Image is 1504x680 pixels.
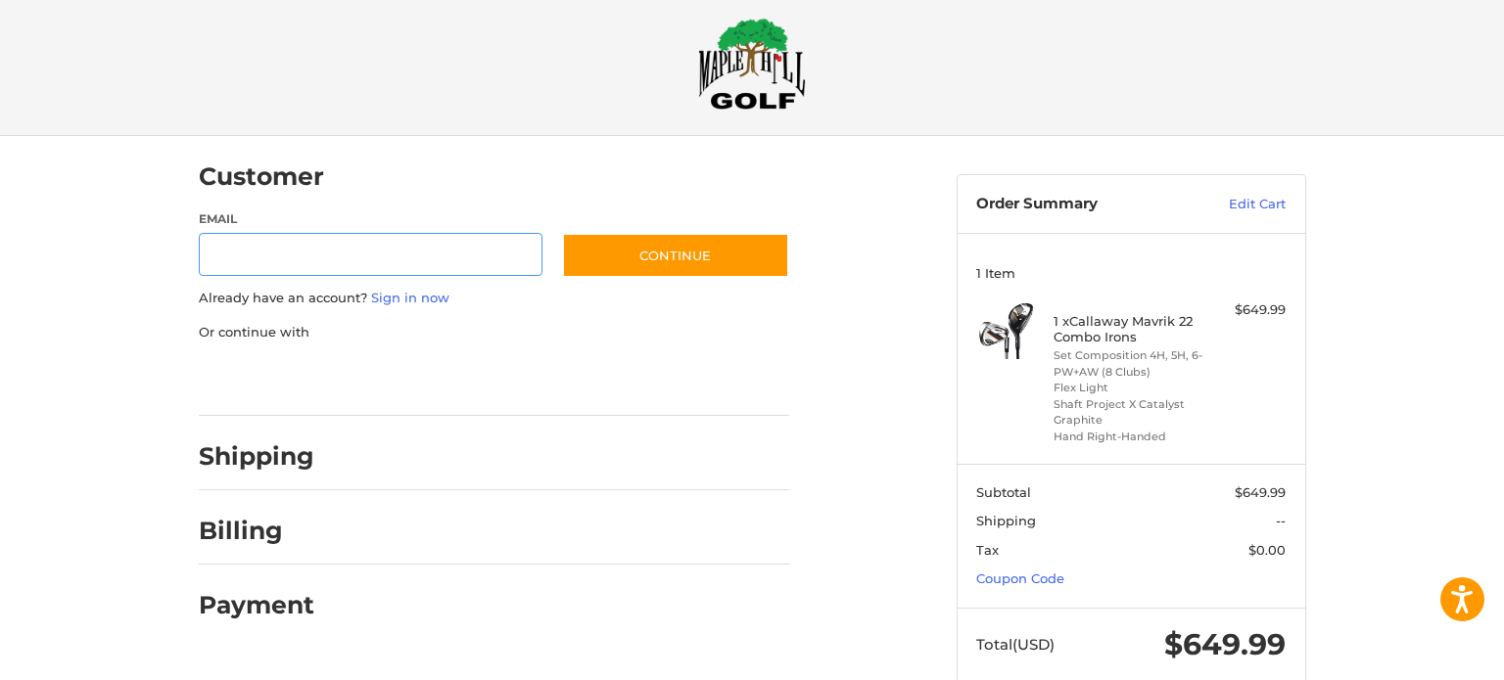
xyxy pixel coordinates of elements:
h2: Customer [199,161,324,192]
span: Shipping [976,513,1036,528]
label: Email [199,210,543,228]
h3: 1 Item [976,265,1286,281]
a: Edit Cart [1187,195,1286,214]
li: Flex Light [1054,380,1203,396]
li: Hand Right-Handed [1054,429,1203,445]
li: Shaft Project X Catalyst Graphite [1054,396,1203,429]
iframe: PayPal-paylater [358,361,505,396]
li: Set Composition 4H, 5H, 6-PW+AW (8 Clubs) [1054,347,1203,380]
button: Continue [562,233,789,278]
h3: Order Summary [976,195,1187,214]
iframe: PayPal-paypal [192,361,339,396]
a: Sign in now [371,290,449,305]
span: Total (USD) [976,635,1055,654]
span: $0.00 [1248,542,1286,558]
span: Subtotal [976,484,1031,500]
h2: Payment [199,590,314,620]
span: Tax [976,542,999,558]
div: $649.99 [1208,300,1286,320]
h2: Billing [199,516,313,546]
img: Maple Hill Golf [698,18,806,110]
h2: Shipping [199,441,314,472]
span: $649.99 [1164,626,1286,662]
a: Coupon Code [976,570,1064,586]
span: -- [1276,513,1286,528]
iframe: PayPal-venmo [524,361,671,396]
iframe: Google Customer Reviews [1342,627,1504,680]
h4: 1 x Callaway Mavrik 22 Combo Irons [1054,313,1203,345]
p: Or continue with [199,323,789,342]
span: $649.99 [1235,484,1286,500]
p: Already have an account? [199,289,789,308]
